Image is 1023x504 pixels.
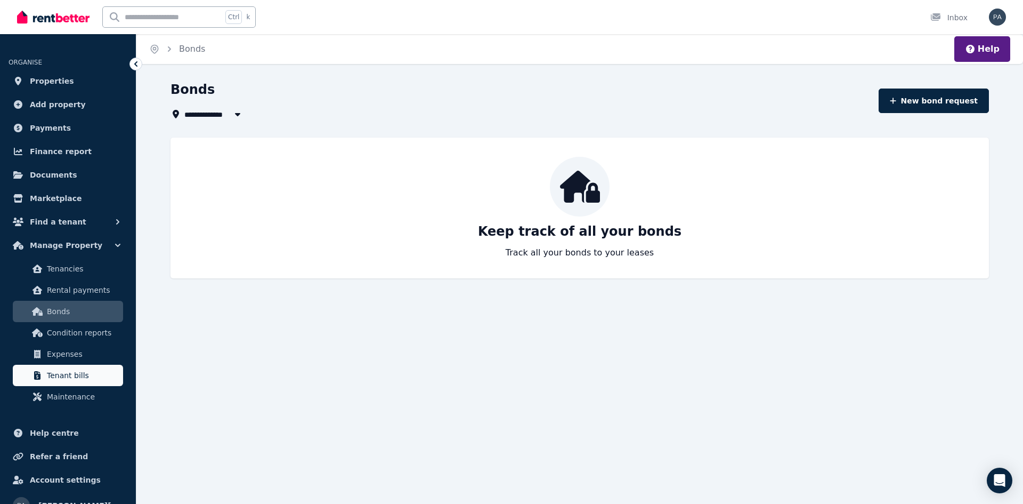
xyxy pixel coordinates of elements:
[47,262,119,275] span: Tenancies
[13,322,123,343] a: Condition reports
[225,10,242,24] span: Ctrl
[30,239,102,252] span: Manage Property
[17,9,90,25] img: RentBetter
[9,141,127,162] a: Finance report
[30,427,79,439] span: Help centre
[506,246,654,259] p: Track all your bonds to your leases
[30,169,77,181] span: Documents
[930,12,968,23] div: Inbox
[13,279,123,301] a: Rental payments
[478,223,681,240] p: Keep track of all your bonds
[13,301,123,322] a: Bonds
[989,9,1006,26] img: pauline.stainer@chu.com.au
[30,215,86,228] span: Find a tenant
[47,348,119,361] span: Expenses
[30,192,82,205] span: Marketplace
[13,258,123,279] a: Tenancies
[30,450,88,463] span: Refer a friend
[9,446,127,467] a: Refer a friend
[30,75,74,87] span: Properties
[9,188,127,209] a: Marketplace
[13,365,123,386] a: Tenant bills
[30,122,71,134] span: Payments
[9,117,127,139] a: Payments
[47,369,119,382] span: Tenant bills
[47,305,119,318] span: Bonds
[9,164,127,186] a: Documents
[9,469,127,491] a: Account settings
[9,211,127,233] button: Find a tenant
[965,43,1000,55] button: Help
[47,284,119,297] span: Rental payments
[9,59,42,66] span: ORGANISE
[30,145,92,158] span: Finance report
[9,422,127,444] a: Help centre
[879,89,989,113] button: New bond request
[47,390,119,403] span: Maintenance
[9,70,127,92] a: Properties
[30,98,86,111] span: Add property
[13,343,123,365] a: Expenses
[987,468,1012,493] div: Open Intercom Messenger
[246,13,250,21] span: k
[30,474,101,486] span: Account settings
[179,43,205,55] span: Bonds
[9,94,127,115] a: Add property
[136,34,218,64] nav: Breadcrumb
[13,386,123,407] a: Maintenance
[9,235,127,256] button: Manage Property
[170,81,215,98] h1: Bonds
[47,326,119,339] span: Condition reports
